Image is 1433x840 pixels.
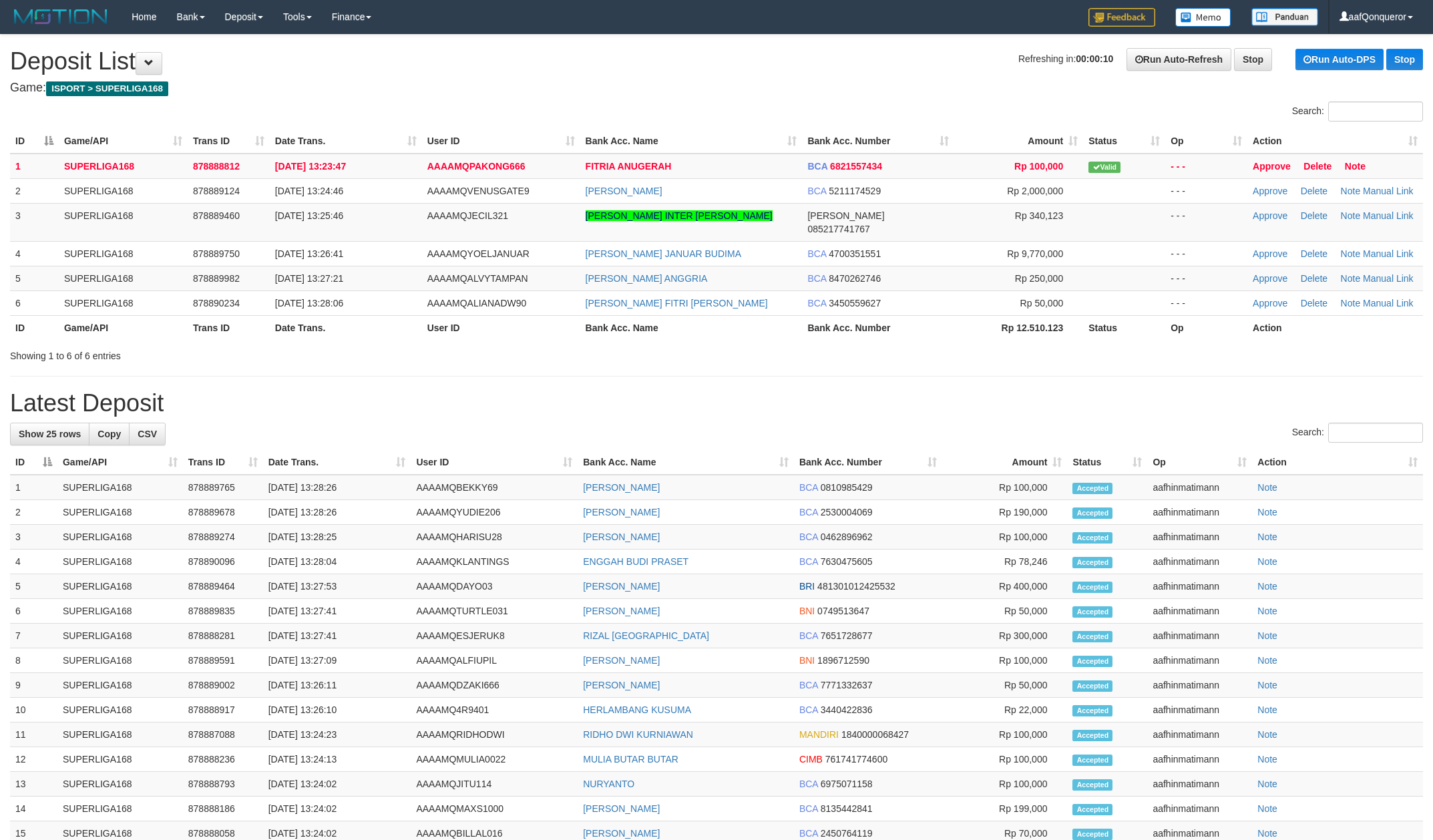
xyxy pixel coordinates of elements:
th: Op: activate to sort column ascending [1147,450,1252,475]
span: Copy 0749513647 to clipboard [817,606,869,616]
span: AAAAMQALIANADW90 [427,298,527,308]
a: FITRIA ANUGERAH [586,161,672,172]
a: Note [1257,482,1277,493]
td: 1 [10,154,59,179]
label: Search: [1292,101,1423,122]
td: AAAAMQJITU114 [411,772,578,797]
input: Search: [1328,101,1423,122]
td: aafhinmatimann [1147,475,1252,500]
img: Feedback.jpg [1088,8,1155,27]
span: BCA [799,630,818,641]
a: Note [1257,828,1277,839]
td: SUPERLIGA168 [59,178,188,203]
a: [PERSON_NAME] [583,482,660,493]
th: Trans ID [188,315,270,340]
div: Showing 1 to 6 of 6 entries [10,344,587,363]
th: User ID: activate to sort column ascending [411,450,578,475]
td: AAAAMQMULIA0022 [411,747,578,772]
a: Approve [1253,248,1287,259]
th: Amount: activate to sort column ascending [942,450,1068,475]
span: Accepted [1072,730,1112,741]
a: ENGGAH BUDI PRASET [583,556,688,567]
a: Note [1257,729,1277,740]
a: MULIA BUTAR BUTAR [583,754,678,765]
td: SUPERLIGA168 [57,673,183,698]
td: aafhinmatimann [1147,574,1252,599]
h1: Latest Deposit [10,390,1423,417]
a: CSV [129,423,166,445]
td: [DATE] 13:27:53 [263,574,411,599]
td: 878889274 [183,525,263,550]
td: Rp 50,000 [942,599,1068,624]
td: 3 [10,203,59,241]
a: Run Auto-Refresh [1127,48,1231,71]
td: aafhinmatimann [1147,648,1252,673]
a: Delete [1301,298,1327,308]
a: [PERSON_NAME] [583,581,660,592]
span: BCA [807,161,827,172]
td: SUPERLIGA168 [59,290,188,315]
td: SUPERLIGA168 [57,772,183,797]
td: Rp 100,000 [942,648,1068,673]
a: Approve [1253,161,1291,172]
td: SUPERLIGA168 [59,154,188,179]
a: RIDHO DWI KURNIAWAN [583,729,693,740]
td: 5 [10,266,59,290]
th: Action: activate to sort column ascending [1252,450,1423,475]
span: Valid transaction [1088,162,1120,173]
span: Copy 7771332637 to clipboard [821,680,873,690]
a: [PERSON_NAME] [583,803,660,814]
a: Manual Link [1363,210,1414,221]
td: - - - [1165,241,1247,266]
a: Note [1257,680,1277,690]
span: Rp 50,000 [1020,298,1064,308]
a: Note [1257,532,1277,542]
a: [PERSON_NAME] JANUAR BUDIMA [586,248,741,259]
span: Accepted [1072,582,1112,593]
span: BRI [799,581,815,592]
td: SUPERLIGA168 [57,500,183,525]
a: Note [1257,655,1277,666]
th: Rp 12.510.123 [954,315,1083,340]
th: Trans ID: activate to sort column ascending [183,450,263,475]
span: AAAAMQJECIL321 [427,210,508,221]
span: Rp 2,000,000 [1007,186,1063,196]
td: 878888793 [183,772,263,797]
img: panduan.png [1251,8,1318,26]
a: Note [1257,779,1277,789]
span: Accepted [1072,532,1112,544]
span: Copy 0810985429 to clipboard [821,482,873,493]
a: Note [1341,210,1361,221]
a: [PERSON_NAME] [583,655,660,666]
td: 878889678 [183,500,263,525]
a: [PERSON_NAME] FITRI [PERSON_NAME] [586,298,768,308]
a: Delete [1303,161,1332,172]
td: [DATE] 13:24:13 [263,747,411,772]
span: AAAAMQYOELJANUAR [427,248,530,259]
span: 878889982 [193,273,240,284]
img: MOTION_logo.png [10,7,112,27]
span: Refreshing in: [1018,53,1113,64]
td: aafhinmatimann [1147,722,1252,747]
td: Rp 190,000 [942,500,1068,525]
td: [DATE] 13:28:26 [263,475,411,500]
span: [DATE] 13:25:46 [275,210,343,221]
h1: Deposit List [10,48,1423,75]
a: [PERSON_NAME] [583,507,660,517]
span: BCA [807,248,826,259]
a: Note [1341,186,1361,196]
a: Delete [1301,210,1327,221]
span: Copy 481301012425532 to clipboard [817,581,895,592]
span: BCA [799,704,818,715]
span: Accepted [1072,631,1112,642]
td: SUPERLIGA168 [57,574,183,599]
td: [DATE] 13:28:26 [263,500,411,525]
td: 878887088 [183,722,263,747]
td: 878888236 [183,747,263,772]
strong: 00:00:10 [1076,53,1113,64]
td: aafhinmatimann [1147,747,1252,772]
td: [DATE] 13:27:09 [263,648,411,673]
span: Accepted [1072,656,1112,667]
span: BCA [799,556,818,567]
td: - - - [1165,266,1247,290]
